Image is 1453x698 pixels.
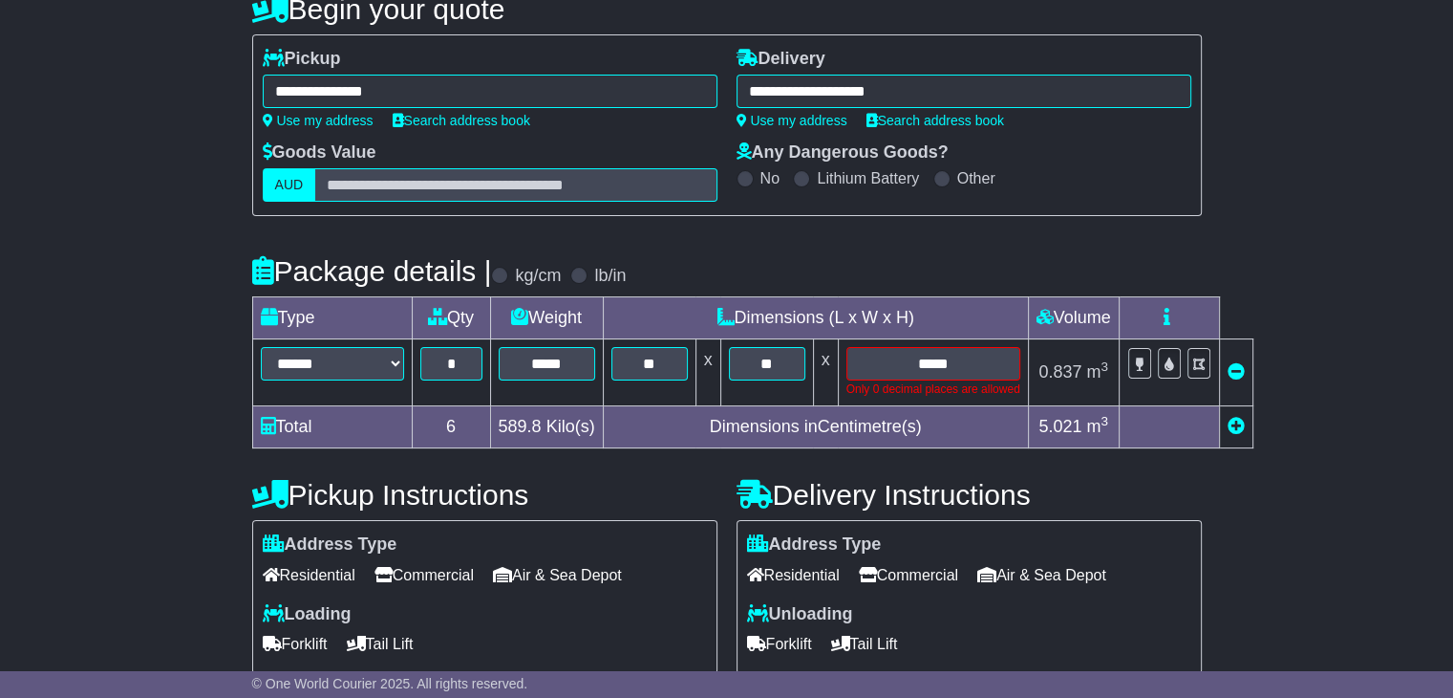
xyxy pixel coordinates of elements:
td: Type [252,297,412,339]
h4: Pickup Instructions [252,479,717,511]
h4: Package details | [252,255,492,287]
td: x [813,339,838,406]
td: Weight [490,297,603,339]
td: Total [252,406,412,448]
span: Commercial [859,560,958,590]
span: 589.8 [499,417,542,436]
label: Lithium Battery [817,169,919,187]
td: Kilo(s) [490,406,603,448]
label: Goods Value [263,142,376,164]
span: Air & Sea Depot [493,560,622,590]
td: Dimensions (L x W x H) [603,297,1028,339]
label: lb/in [594,266,626,287]
span: Tail Lift [831,629,898,659]
span: © One World Courier 2025. All rights reserved. [252,676,528,691]
sup: 3 [1100,360,1108,374]
td: 6 [412,406,490,448]
h4: Delivery Instructions [737,479,1202,511]
a: Use my address [737,113,847,128]
span: m [1086,362,1108,382]
label: No [760,169,780,187]
span: Air & Sea Depot [977,560,1106,590]
a: Remove this item [1228,362,1245,382]
td: Qty [412,297,490,339]
label: kg/cm [515,266,561,287]
a: Use my address [263,113,374,128]
div: Only 0 decimal places are allowed [846,381,1020,398]
label: Unloading [747,604,853,625]
span: Residential [747,560,840,590]
a: Search address book [866,113,1004,128]
span: Tail Lift [347,629,414,659]
label: Any Dangerous Goods? [737,142,949,164]
span: Forklift [263,629,328,659]
label: Delivery [737,49,825,70]
td: Volume [1028,297,1119,339]
span: Residential [263,560,355,590]
label: Pickup [263,49,341,70]
span: 5.021 [1038,417,1081,436]
label: AUD [263,168,316,202]
span: m [1086,417,1108,436]
label: Address Type [263,534,397,556]
td: x [695,339,720,406]
sup: 3 [1100,414,1108,428]
a: Add new item [1228,417,1245,436]
a: Search address book [393,113,530,128]
span: Forklift [747,629,812,659]
label: Other [957,169,995,187]
label: Address Type [747,534,882,556]
label: Loading [263,604,352,625]
span: 0.837 [1038,362,1081,382]
span: Commercial [374,560,474,590]
td: Dimensions in Centimetre(s) [603,406,1028,448]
